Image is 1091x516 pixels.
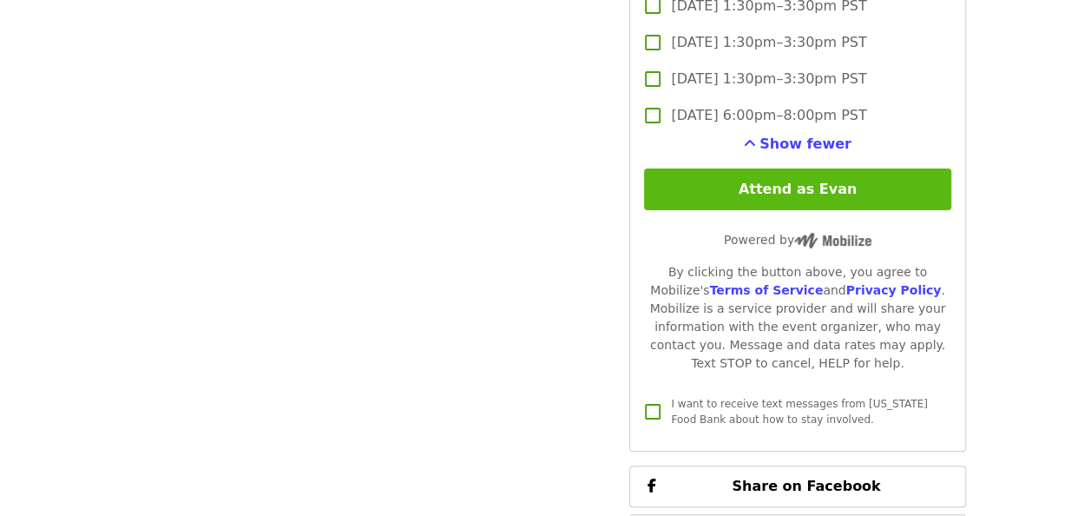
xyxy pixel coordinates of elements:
[845,283,941,297] a: Privacy Policy
[794,233,871,248] img: Powered by Mobilize
[732,478,880,494] span: Share on Facebook
[724,233,871,247] span: Powered by
[671,105,866,126] span: [DATE] 6:00pm–8:00pm PST
[644,169,950,210] button: Attend as Evan
[629,466,965,507] button: Share on Facebook
[671,398,927,426] span: I want to receive text messages from [US_STATE] Food Bank about how to stay involved.
[709,283,823,297] a: Terms of Service
[744,134,851,155] button: See more timeslots
[759,136,851,152] span: Show fewer
[671,69,866,89] span: [DATE] 1:30pm–3:30pm PST
[671,32,866,53] span: [DATE] 1:30pm–3:30pm PST
[644,263,950,373] div: By clicking the button above, you agree to Mobilize's and . Mobilize is a service provider and wi...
